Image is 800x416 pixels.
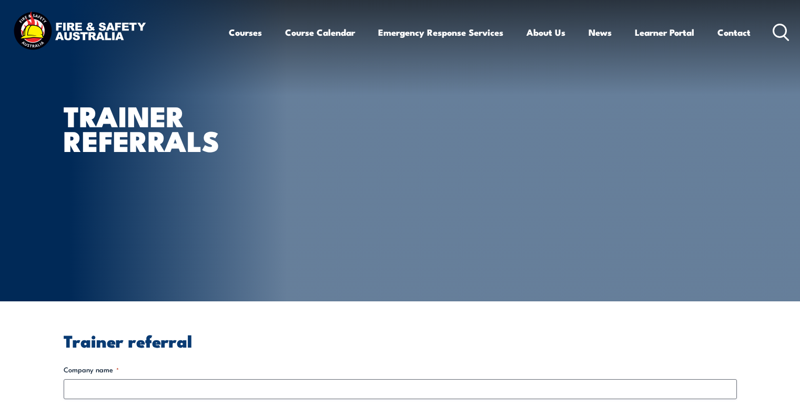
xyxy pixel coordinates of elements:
[635,18,694,46] a: Learner Portal
[64,333,737,348] h2: Trainer referral
[285,18,355,46] a: Course Calendar
[64,103,323,152] h1: TRAINER REFERRALS
[526,18,565,46] a: About Us
[64,364,737,375] label: Company name
[717,18,751,46] a: Contact
[589,18,612,46] a: News
[229,18,262,46] a: Courses
[378,18,503,46] a: Emergency Response Services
